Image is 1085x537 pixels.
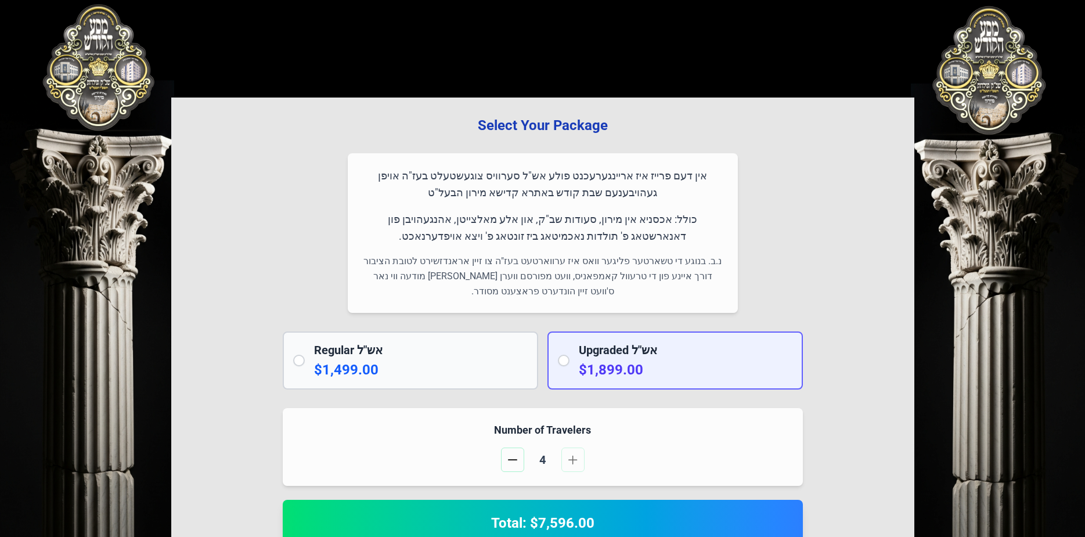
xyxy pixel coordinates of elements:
p: נ.ב. בנוגע די טשארטער פליגער וואס איז ערווארטעט בעז"ה צו זיין אראנדזשירט לטובת הציבור דורך איינע ... [362,254,724,299]
h2: Total: $7,596.00 [297,514,789,532]
h2: Upgraded אש"ל [579,342,792,358]
p: $1,899.00 [579,361,792,379]
h4: Number of Travelers [297,422,789,438]
p: אין דעם פרייז איז אריינגערעכנט פולע אש"ל סערוויס צוגעשטעלט בעז"ה אויפן געהויבענעם שבת קודש באתרא ... [362,167,724,201]
p: כולל: אכסניא אין מירון, סעודות שב"ק, און אלע מאלצייטן, אהנגעהויבן פון דאנארשטאג פ' תולדות נאכמיטא... [362,211,724,245]
span: 4 [529,452,557,468]
h3: Select Your Package [190,116,896,135]
h2: Regular אש"ל [314,342,528,358]
p: $1,499.00 [314,361,528,379]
